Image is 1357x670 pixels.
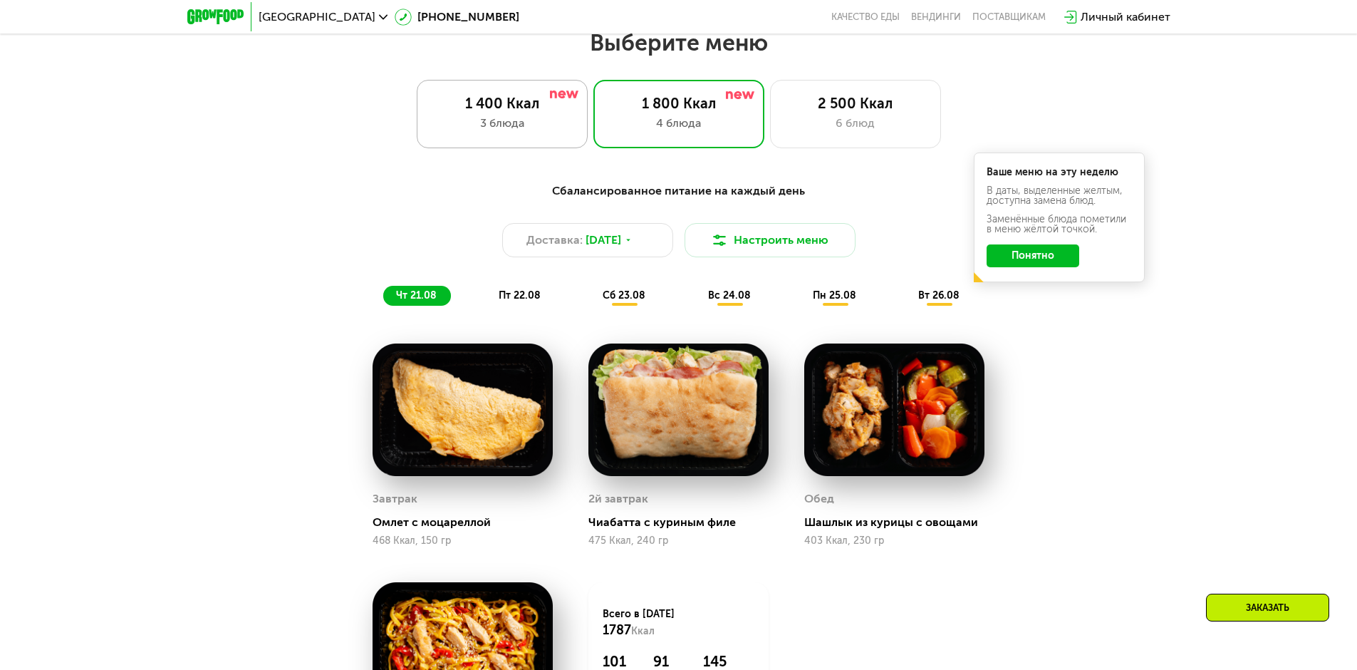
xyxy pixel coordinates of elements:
div: Ваше меню на эту неделю [987,167,1132,177]
div: Обед [804,488,834,510]
span: Доставка: [526,232,583,249]
a: Вендинги [911,11,961,23]
div: 1 400 Ккал [432,95,573,112]
div: Заменённые блюда пометили в меню жёлтой точкой. [987,215,1132,234]
div: 475 Ккал, 240 гр [588,535,769,547]
div: 1 800 Ккал [608,95,749,112]
span: Ккал [631,625,655,637]
a: Качество еды [831,11,900,23]
div: Личный кабинет [1081,9,1170,26]
div: 2й завтрак [588,488,648,510]
span: вт 26.08 [918,289,960,301]
div: 4 блюда [608,115,749,132]
div: Завтрак [373,488,417,510]
span: [GEOGRAPHIC_DATA] [259,11,375,23]
span: вс 24.08 [708,289,751,301]
span: сб 23.08 [603,289,645,301]
div: Всего в [DATE] [603,607,754,639]
span: [DATE] [586,232,621,249]
div: Омлет с моцареллой [373,515,564,530]
div: Чиабатта с куриным филе [588,515,780,530]
div: В даты, выделенные желтым, доступна замена блюд. [987,186,1132,206]
div: 3 блюда [432,115,573,132]
span: 1787 [603,622,631,638]
div: поставщикам [972,11,1046,23]
span: чт 21.08 [396,289,437,301]
div: 2 500 Ккал [785,95,926,112]
a: [PHONE_NUMBER] [395,9,519,26]
h2: Выберите меню [46,29,1311,57]
div: 403 Ккал, 230 гр [804,535,984,547]
div: 145 [703,653,754,670]
button: Понятно [987,244,1079,267]
div: Заказать [1206,594,1329,622]
span: пт 22.08 [499,289,541,301]
span: пн 25.08 [813,289,856,301]
div: Сбалансированное питание на каждый день [257,182,1101,200]
div: 6 блюд [785,115,926,132]
div: Шашлык из курицы с овощами [804,515,996,530]
div: 468 Ккал, 150 гр [373,535,553,547]
button: Настроить меню [685,223,856,257]
div: 91 [653,653,685,670]
div: 101 [603,653,635,670]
